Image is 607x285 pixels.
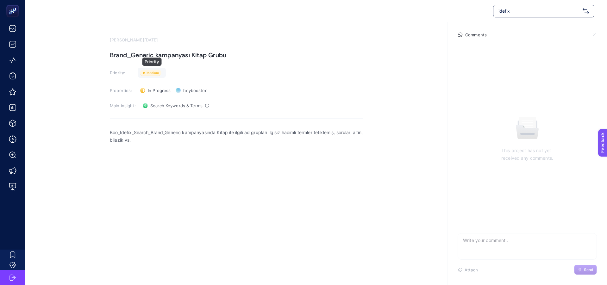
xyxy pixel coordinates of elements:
[465,267,478,272] span: Attach
[4,2,24,7] span: Feedback
[498,8,580,14] span: idefix
[110,103,136,108] h3: Main insight:
[140,101,211,111] a: Search Keywords & Terms
[501,147,553,162] p: This project has not yet received any comments.
[148,88,171,93] span: In Progress
[150,103,203,108] span: Search Keywords & Terms
[465,32,487,37] h4: Comments
[583,8,589,14] img: svg%3e
[110,129,363,144] p: Boo_Idefix_Search_Brand_Generic kampanyasında Kitap ile ilgili ad grupları ilgisiz hacimli termle...
[145,59,159,64] span: Priority
[110,37,158,42] time: [PERSON_NAME][DATE]
[110,50,363,60] h1: Brand_Generic kampanyası Kitap Grubu
[574,265,597,275] button: Send
[584,267,593,272] span: Send
[110,88,136,93] h3: Properties:
[183,88,206,93] span: heybooster
[110,125,363,251] div: Rich Text Editor. Editing area: main
[110,70,136,75] h3: Priority:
